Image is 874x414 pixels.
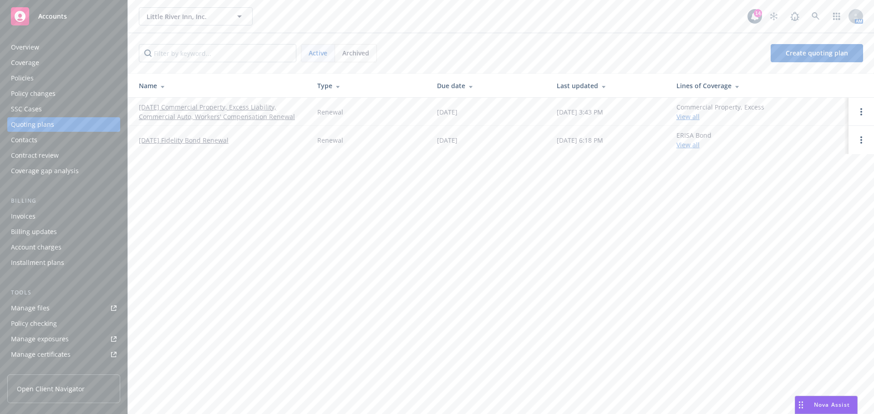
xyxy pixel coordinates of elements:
a: Stop snowing [765,7,783,25]
div: Billing [7,196,120,205]
div: Commercial Property, Excess [676,102,764,121]
a: Coverage gap analysis [7,164,120,178]
div: [DATE] 3:43 PM [557,107,603,117]
div: Drag to move [795,396,807,414]
div: Tools [7,288,120,297]
div: Last updated [557,81,662,90]
span: Little River Inn, Inc. [147,12,225,21]
a: View all [676,140,700,149]
div: SSC Cases [11,102,42,116]
span: Archived [342,48,369,58]
a: [DATE] Fidelity Bond Renewal [139,135,229,145]
a: Search [807,7,825,25]
div: Lines of Coverage [676,81,841,90]
div: Policy changes [11,86,56,101]
a: Account charges [7,240,120,254]
a: Installment plans [7,255,120,270]
div: Manage claims [11,363,57,377]
div: Manage exposures [11,332,69,346]
div: Type [317,81,422,90]
a: Manage certificates [7,347,120,362]
a: Switch app [828,7,846,25]
a: [DATE] Commercial Property, Excess Liability, Commercial Auto, Workers' Compensation Renewal [139,102,303,121]
div: Account charges [11,240,61,254]
button: Little River Inn, Inc. [139,7,253,25]
span: Create quoting plan [786,49,848,57]
a: Coverage [7,55,120,70]
a: View all [676,112,700,121]
div: Installment plans [11,255,64,270]
div: Coverage gap analysis [11,164,79,178]
div: Invoices [11,209,36,224]
div: 14 [754,9,762,17]
div: Policies [11,71,34,85]
span: Accounts [38,13,67,20]
span: Nova Assist [814,401,850,409]
div: Coverage [11,55,39,70]
a: Policy changes [7,86,120,101]
div: Name [139,81,303,90]
a: Quoting plans [7,117,120,132]
div: Contract review [11,148,59,163]
div: Renewal [317,107,343,117]
div: [DATE] 6:18 PM [557,135,603,145]
span: Open Client Navigator [17,384,85,394]
a: Open options [856,135,867,145]
a: Create quoting plan [771,44,863,62]
div: Quoting plans [11,117,54,132]
a: Open options [856,106,867,117]
div: [DATE] [437,135,457,145]
a: Manage exposures [7,332,120,346]
a: Contacts [7,133,120,147]
input: Filter by keyword... [139,44,296,62]
div: ERISA Bond [676,130,711,150]
a: Manage files [7,301,120,315]
a: Accounts [7,4,120,29]
div: Due date [437,81,542,90]
a: SSC Cases [7,102,120,116]
span: Active [309,48,327,58]
div: Manage certificates [11,347,71,362]
a: Policy checking [7,316,120,331]
button: Nova Assist [795,396,858,414]
div: Overview [11,40,39,55]
a: Contract review [7,148,120,163]
a: Manage claims [7,363,120,377]
div: [DATE] [437,107,457,117]
div: Manage files [11,301,50,315]
div: Renewal [317,135,343,145]
a: Overview [7,40,120,55]
a: Policies [7,71,120,85]
a: Billing updates [7,224,120,239]
div: Policy checking [11,316,57,331]
div: Contacts [11,133,37,147]
a: Invoices [7,209,120,224]
a: Report a Bug [786,7,804,25]
div: Billing updates [11,224,57,239]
